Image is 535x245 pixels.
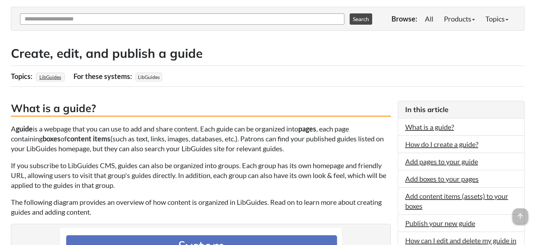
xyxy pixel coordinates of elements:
a: Add content items (assets) to your boxes [405,192,508,210]
h3: What is a guide? [11,101,391,117]
span: LibGuides [135,73,162,81]
strong: guide [16,124,33,133]
div: For these systems: [74,69,134,83]
a: LibGuides [38,72,62,82]
strong: boxes [43,134,60,143]
span: arrow_upward [512,208,528,224]
p: Browse: [391,14,417,24]
div: Topics: [11,69,34,83]
strong: pages [298,124,316,133]
strong: content items [67,134,110,143]
a: Publish your new guide [405,219,475,227]
a: Topics [480,12,514,26]
p: If you subscribe to LibGuides CMS, guides can also be organized into groups. Each group has its o... [11,160,391,190]
a: Add boxes to your pages [405,174,479,183]
p: A is a webpage that you can use to add and share content. Each guide can be organized into , each... [11,124,391,153]
h2: Create, edit, and publish a guide [11,45,524,62]
a: arrow_upward [512,209,528,218]
h3: In this article [405,105,517,115]
button: Search [350,13,372,25]
a: What is a guide? [405,123,454,131]
a: Products [439,12,480,26]
p: The following diagram provides an overview of how content is organized in LibGuides. Read on to l... [11,197,391,217]
a: All [420,12,439,26]
a: Add pages to your guide [405,157,478,166]
a: How do I create a guide? [405,140,478,148]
